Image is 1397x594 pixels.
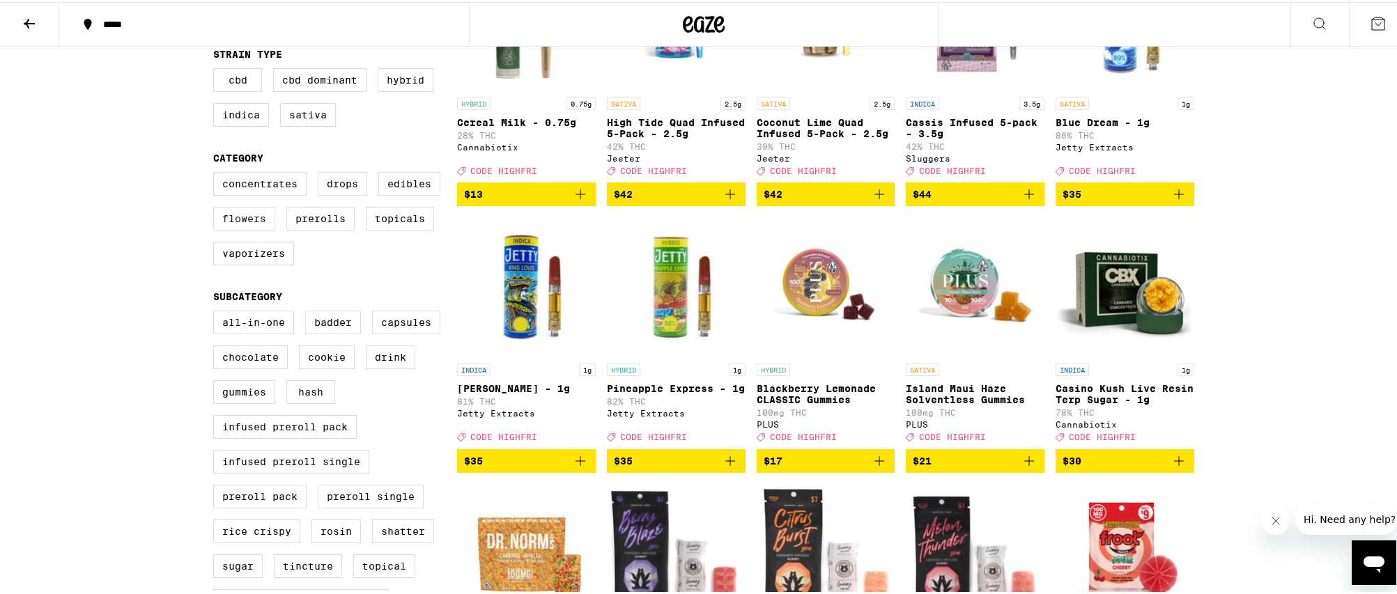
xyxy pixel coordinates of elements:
span: $42 [764,187,782,198]
img: Cannabiotix - Casino Kush Live Resin Terp Sugar - 1g [1056,215,1194,354]
label: Tincture [274,552,342,576]
label: All-In-One [213,308,294,332]
div: Jeeter [607,152,746,161]
label: Gummies [213,378,275,402]
a: Open page for Casino Kush Live Resin Terp Sugar - 1g from Cannabiotix [1056,215,1194,446]
label: Capsules [372,308,440,332]
span: CODE HIGHFRI [919,431,986,440]
img: Jetty Extracts - Pineapple Express - 1g [607,215,746,354]
label: Prerolls [286,205,355,228]
span: $35 [464,453,483,464]
span: $13 [464,187,483,198]
p: 86% THC [1056,129,1194,138]
div: Cannabiotix [457,141,596,150]
div: Jetty Extracts [1056,141,1194,150]
label: Shatter [372,517,434,541]
div: Sluggers [906,152,1044,161]
button: Add to bag [906,447,1044,471]
span: $21 [913,453,932,464]
p: HYBRID [607,361,640,374]
button: Add to bag [906,180,1044,204]
p: Pineapple Express - 1g [607,381,746,392]
label: Indica [213,101,269,125]
p: [PERSON_NAME] - 1g [457,381,596,392]
label: CBD [213,66,262,90]
p: INDICA [906,95,939,108]
iframe: Button to launch messaging window [1352,538,1396,583]
p: 42% THC [607,140,746,149]
span: CODE HIGHFRI [919,164,986,173]
div: Jetty Extracts [607,407,746,416]
label: Sugar [213,552,263,576]
label: Preroll Pack [213,483,307,506]
label: Vaporizers [213,240,294,263]
span: CODE HIGHFRI [1069,431,1136,440]
span: CODE HIGHFRI [470,431,537,440]
label: Preroll Single [318,483,424,506]
span: $35 [1063,187,1081,198]
div: Jetty Extracts [457,407,596,416]
p: HYBRID [757,361,790,374]
p: 39% THC [757,140,895,149]
p: 1g [729,361,746,374]
p: SATIVA [757,95,790,108]
label: Chocolate [213,343,288,367]
div: Jeeter [757,152,895,161]
span: CODE HIGHFRI [620,431,687,440]
p: Blue Dream - 1g [1056,115,1194,126]
p: Cassis Infused 5-pack - 3.5g [906,115,1044,137]
p: 1g [579,361,596,374]
label: Edibles [378,170,440,194]
button: Add to bag [1056,447,1194,471]
span: $42 [614,187,633,198]
label: Hash [286,378,335,402]
p: INDICA [457,361,491,374]
span: $35 [614,453,633,464]
span: $17 [764,453,782,464]
label: Infused Preroll Pack [213,413,357,437]
legend: Category [213,150,263,162]
p: SATIVA [906,361,939,374]
a: Open page for King Louis - 1g from Jetty Extracts [457,215,596,446]
span: CODE HIGHFRI [620,164,687,173]
label: Topicals [366,205,434,228]
a: Open page for Pineapple Express - 1g from Jetty Extracts [607,215,746,446]
label: Drink [366,343,415,367]
label: CBD Dominant [273,66,366,90]
span: CODE HIGHFRI [770,431,837,440]
iframe: Message from company [1295,502,1396,533]
iframe: Close message [1262,505,1290,533]
p: 28% THC [457,129,596,138]
p: 81% THC [457,395,596,404]
img: PLUS - Blackberry Lemonade CLASSIC Gummies [757,215,895,354]
label: Cookie [299,343,355,367]
p: High Tide Quad Infused 5-Pack - 2.5g [607,115,746,137]
p: 42% THC [906,140,1044,149]
button: Add to bag [757,180,895,204]
p: 82% THC [607,395,746,404]
span: $44 [913,187,932,198]
p: 100mg THC [906,406,1044,415]
label: Rice Crispy [213,517,300,541]
p: Island Maui Haze Solventless Gummies [906,381,1044,403]
p: SATIVA [607,95,640,108]
div: PLUS [757,418,895,427]
button: Add to bag [757,447,895,471]
p: 100mg THC [757,406,895,415]
label: Rosin [311,517,361,541]
legend: Strain Type [213,47,282,58]
label: Hybrid [378,66,433,90]
span: $30 [1063,453,1081,464]
img: PLUS - Island Maui Haze Solventless Gummies [906,215,1044,354]
div: PLUS [906,418,1044,427]
p: 2.5g [870,95,895,108]
p: SATIVA [1056,95,1089,108]
img: Jetty Extracts - King Louis - 1g [457,215,596,354]
div: Cannabiotix [1056,418,1194,427]
label: Infused Preroll Single [213,448,369,471]
label: Concentrates [213,170,307,194]
button: Add to bag [457,447,596,471]
span: CODE HIGHFRI [1069,164,1136,173]
p: 78% THC [1056,406,1194,415]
